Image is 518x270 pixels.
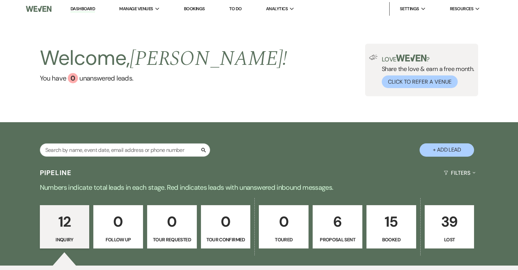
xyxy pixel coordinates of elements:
h2: Welcome, [40,44,287,73]
div: 0 [68,73,78,83]
input: Search by name, event date, email address or phone number [40,143,210,157]
a: 6Proposal Sent [313,205,362,249]
p: 39 [429,210,470,233]
p: 0 [98,210,139,233]
img: weven-logo-green.svg [396,55,426,61]
a: You have 0 unanswered leads. [40,73,287,83]
p: 15 [371,210,412,233]
span: Manage Venues [119,5,153,12]
a: 0Toured [259,205,309,249]
div: Share the love & earn a free month. [378,55,474,88]
p: 0 [152,210,192,233]
button: Filters [441,164,478,182]
h3: Pipeline [40,168,72,177]
a: Bookings [184,6,205,12]
span: Analytics [266,5,288,12]
p: Proposal Sent [317,236,358,243]
img: Weven Logo [26,2,51,16]
a: 0Follow Up [93,205,143,249]
p: Tour Confirmed [205,236,246,243]
p: 6 [317,210,358,233]
span: [PERSON_NAME] ! [130,43,287,74]
p: Inquiry [44,236,85,243]
p: Follow Up [98,236,139,243]
p: Booked [371,236,412,243]
span: Settings [400,5,419,12]
a: 0Tour Confirmed [201,205,251,249]
p: Tour Requested [152,236,192,243]
img: loud-speaker-illustration.svg [369,55,378,60]
a: 0Tour Requested [147,205,197,249]
a: 15Booked [366,205,416,249]
p: 0 [205,210,246,233]
p: 0 [263,210,304,233]
p: 12 [44,210,85,233]
a: To Do [229,6,242,12]
span: Resources [450,5,473,12]
a: 39Lost [425,205,474,249]
button: Click to Refer a Venue [382,75,458,88]
a: Dashboard [70,6,95,12]
p: Numbers indicate total leads in each stage. Red indicates leads with unanswered inbound messages. [14,182,504,193]
p: Lost [429,236,470,243]
button: + Add Lead [420,143,474,157]
p: Love ? [382,55,474,62]
a: 12Inquiry [40,205,90,249]
p: Toured [263,236,304,243]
